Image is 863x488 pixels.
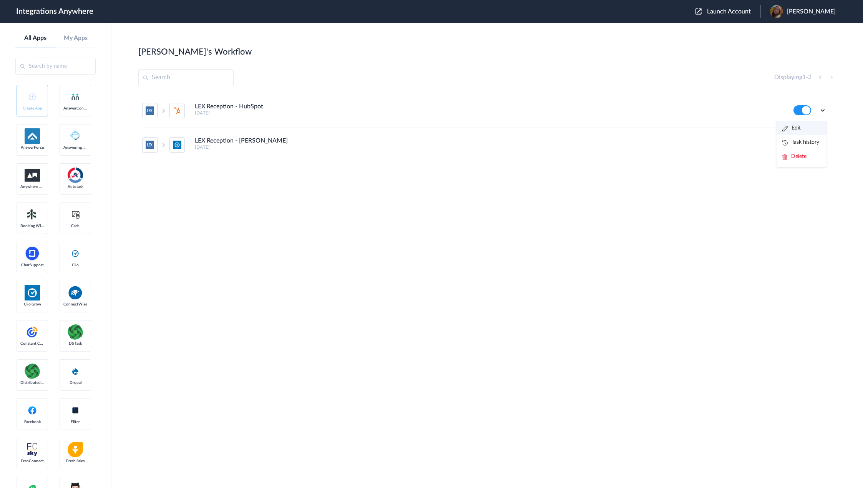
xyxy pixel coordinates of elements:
[782,139,819,145] a: Task history
[25,285,40,300] img: Clio.jpg
[15,58,96,75] input: Search by name
[71,210,80,219] img: cash-logo.svg
[791,154,807,159] span: Delete
[63,106,87,111] span: AnswerConnect
[20,184,44,189] span: Anywhere Works
[195,144,783,150] h5: [DATE]
[20,459,44,463] span: FranConnect
[695,8,702,15] img: launch-acct-icon.svg
[20,263,44,267] span: ChatSupport
[71,249,80,258] img: clio-logo.svg
[138,47,252,57] h2: [PERSON_NAME]'s Workflow
[20,145,44,150] span: AnswerForce
[63,341,87,346] span: DS Task
[138,69,234,86] input: Search
[28,406,37,415] img: facebook-logo.svg
[25,128,40,144] img: af-app-logo.svg
[71,92,80,101] img: answerconnect-logo.svg
[56,35,96,42] a: My Apps
[71,367,80,376] img: drupal-logo.svg
[25,169,40,182] img: aww.png
[20,380,44,385] span: Distributed Source
[68,404,83,417] img: filter.png
[787,8,836,15] span: [PERSON_NAME]
[68,442,83,457] img: freshsales.png
[63,380,87,385] span: Drupal
[63,224,87,228] span: Cash
[20,420,44,424] span: Facebook
[195,137,288,144] h4: LEX Reception - [PERSON_NAME]
[25,246,40,261] img: chatsupport-icon.svg
[25,442,40,457] img: FranConnect.png
[25,207,40,221] img: Setmore_Logo.svg
[63,302,87,307] span: ConnectWise
[29,93,36,100] img: add-icon.svg
[774,74,812,81] h4: Displaying -
[63,263,87,267] span: Clio
[25,324,40,340] img: constant-contact.svg
[802,74,806,80] span: 1
[25,364,40,379] img: distributedSource.png
[15,35,56,42] a: All Apps
[20,302,44,307] span: Clio Grow
[782,125,801,131] a: Edit
[68,128,83,144] img: Answering_service.png
[63,459,87,463] span: Fresh Sales
[63,420,87,424] span: Filter
[770,5,783,18] img: sd4.jpg
[695,8,760,15] button: Launch Account
[20,224,44,228] span: Booking Widget
[16,7,93,16] h1: Integrations Anywhere
[68,285,83,300] img: connectwise.png
[68,168,83,183] img: autotask.png
[20,341,44,346] span: Constant Contact
[707,8,751,15] span: Launch Account
[808,74,812,80] span: 2
[63,184,87,189] span: Autotask
[195,103,263,110] h4: LEX Reception - HubSpot
[195,110,783,116] h5: [DATE]
[63,145,87,150] span: Answering Service
[68,324,83,340] img: distributedSource.png
[20,106,44,111] span: Create App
